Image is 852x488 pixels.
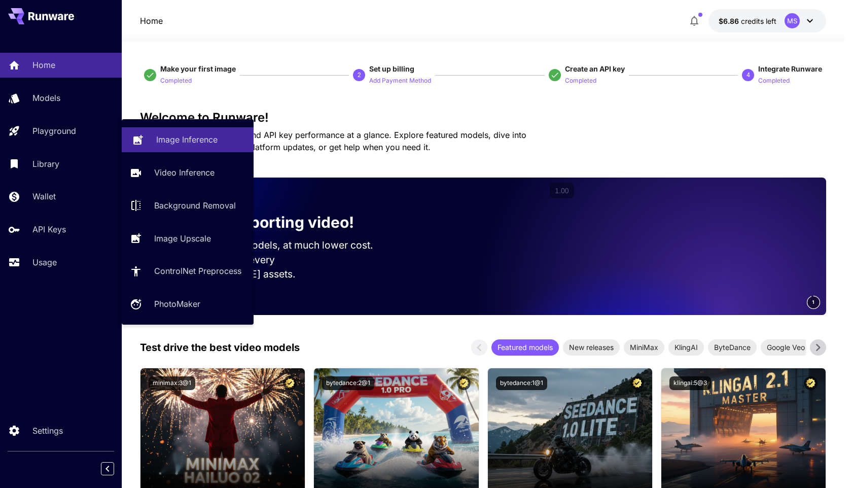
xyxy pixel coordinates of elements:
[32,425,63,437] p: Settings
[160,76,192,86] p: Completed
[156,238,393,253] p: Run the best video models, at much lower cost.
[565,76,596,86] p: Completed
[122,259,254,284] a: ControlNet Preprocess
[140,15,163,27] p: Home
[369,64,414,73] span: Set up billing
[140,130,526,152] span: Check out your usage stats and API key performance at a glance. Explore featured models, dive int...
[154,265,241,277] p: ControlNet Preprocess
[719,17,741,25] span: $6.86
[624,342,664,353] span: MiniMax
[708,9,826,32] button: $6.85673
[758,76,790,86] p: Completed
[812,298,815,306] span: 1
[32,92,60,104] p: Models
[32,158,59,170] p: Library
[185,211,354,234] p: Now supporting video!
[122,226,254,251] a: Image Upscale
[32,256,57,268] p: Usage
[708,342,757,353] span: ByteDance
[154,199,236,212] p: Background Removal
[669,376,711,390] button: klingai:5@3
[496,376,547,390] button: bytedance:1@1
[747,71,750,80] p: 4
[565,64,625,73] span: Create an API key
[154,166,215,179] p: Video Inference
[283,376,297,390] button: Certified Model – Vetted for best performance and includes a commercial license.
[154,298,200,310] p: PhotoMaker
[491,342,559,353] span: Featured models
[140,340,300,355] p: Test drive the best video models
[457,376,471,390] button: Certified Model – Vetted for best performance and includes a commercial license.
[758,64,822,73] span: Integrate Runware
[804,376,818,390] button: Certified Model – Vetted for best performance and includes a commercial license.
[156,133,218,146] p: Image Inference
[122,160,254,185] a: Video Inference
[101,462,114,475] button: Collapse sidebar
[140,111,827,125] h3: Welcome to Runware!
[358,71,361,80] p: 2
[32,223,66,235] p: API Keys
[109,460,122,478] div: Collapse sidebar
[122,193,254,218] a: Background Removal
[785,13,800,28] div: MS
[563,342,620,353] span: New releases
[668,342,704,353] span: KlingAI
[32,190,56,202] p: Wallet
[154,232,211,245] p: Image Upscale
[156,253,393,282] p: Save up to $500 for every 1000 [PERSON_NAME] assets.
[719,16,776,26] div: $6.85673
[122,127,254,152] a: Image Inference
[160,64,236,73] span: Make your first image
[32,125,76,137] p: Playground
[630,376,644,390] button: Certified Model – Vetted for best performance and includes a commercial license.
[140,15,163,27] nav: breadcrumb
[322,376,374,390] button: bytedance:2@1
[122,292,254,317] a: PhotoMaker
[369,76,431,86] p: Add Payment Method
[741,17,776,25] span: credits left
[149,376,195,390] button: minimax:3@1
[32,59,55,71] p: Home
[761,342,811,353] span: Google Veo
